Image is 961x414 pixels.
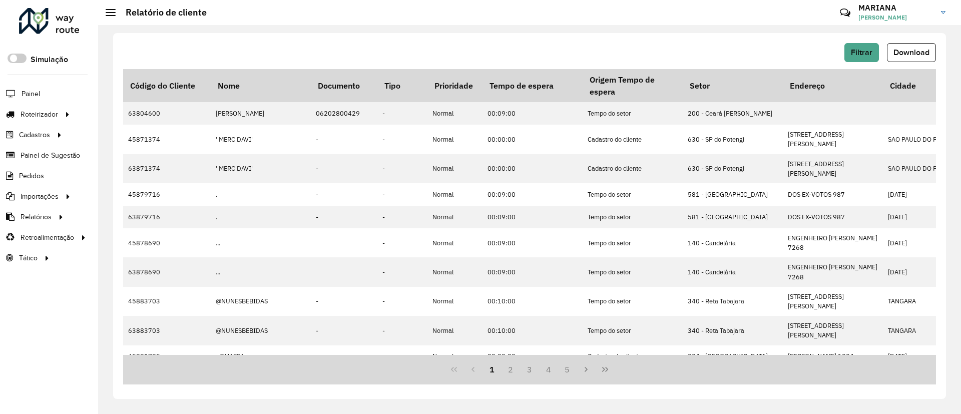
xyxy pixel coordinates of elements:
th: Origem Tempo de espera [583,69,683,102]
span: Tático [19,253,38,263]
td: Normal [427,183,483,206]
button: Filtrar [844,43,879,62]
th: Nome [211,69,311,102]
td: Normal [427,228,483,257]
td: 63883703 [123,316,211,345]
td: ... [211,257,311,286]
td: Normal [427,206,483,228]
button: 5 [558,360,577,379]
td: - [377,154,427,183]
td: 340 - Reta Tabajara [683,287,783,316]
td: Cadastro do cliente [583,154,683,183]
button: 2 [501,360,520,379]
span: Painel [22,89,40,99]
td: 45883703 [123,287,211,316]
th: Código do Cliente [123,69,211,102]
td: Normal [427,345,483,368]
h3: MARIANA [858,3,933,13]
td: Tempo do setor [583,228,683,257]
h2: Relatório de cliente [116,7,207,18]
th: Endereço [783,69,883,102]
td: - [311,287,377,316]
td: [STREET_ADDRESS][PERSON_NAME] [783,287,883,316]
td: Normal [427,125,483,154]
td: . [211,206,311,228]
td: ... [211,228,311,257]
td: 00:10:00 [483,316,583,345]
td: Tempo do setor [583,183,683,206]
td: - [311,183,377,206]
td: ENGENHEIRO [PERSON_NAME] 7268 [783,228,883,257]
td: - [377,287,427,316]
td: Tempo do setor [583,316,683,345]
th: Documento [311,69,377,102]
td: Normal [427,154,483,183]
td: [PERSON_NAME] [211,102,311,125]
td: 630 - SP do Potengi [683,125,783,154]
td: Tempo do setor [583,206,683,228]
td: @NUNESBEBIDAS [211,287,311,316]
td: 630 - SP do Potengi [683,154,783,183]
td: Tempo do setor [583,287,683,316]
td: [STREET_ADDRESS][PERSON_NAME] [783,316,883,345]
td: . [211,183,311,206]
span: Roteirizador [21,109,58,120]
td: 45879716 [123,183,211,206]
td: DOS EX-VOTOS 987 [783,183,883,206]
td: - [377,102,427,125]
td: - [377,316,427,345]
td: [STREET_ADDRESS][PERSON_NAME] [783,125,883,154]
td: - [377,228,427,257]
span: Relatórios [21,212,52,222]
td: - [377,206,427,228]
td: 63879716 [123,206,211,228]
span: Importações [21,191,59,202]
button: Last Page [596,360,615,379]
td: +QMASSA [211,345,311,368]
td: Tempo do setor [583,102,683,125]
td: - [311,345,377,368]
span: Pedidos [19,171,44,181]
td: 00:09:00 [483,206,583,228]
td: - [311,206,377,228]
td: 140 - Candelária [683,257,783,286]
td: Cadastro do cliente [583,345,683,368]
td: 00:00:00 [483,345,583,368]
td: 904 - [GEOGRAPHIC_DATA] [683,345,783,368]
td: Normal [427,257,483,286]
td: 63804600 [123,102,211,125]
td: @NUNESBEBIDAS [211,316,311,345]
td: 340 - Reta Tabajara [683,316,783,345]
span: Cadastros [19,130,50,140]
td: Normal [427,102,483,125]
td: 45881795 [123,345,211,368]
td: 00:09:00 [483,257,583,286]
td: 200 - Ceará [PERSON_NAME] [683,102,783,125]
td: 45871374 [123,125,211,154]
td: - [377,183,427,206]
td: ENGENHEIRO [PERSON_NAME] 7268 [783,257,883,286]
button: Next Page [577,360,596,379]
td: Cadastro do cliente [583,125,683,154]
span: Retroalimentação [21,232,74,243]
span: Painel de Sugestão [21,150,80,161]
td: - [311,125,377,154]
td: 00:00:00 [483,125,583,154]
th: Setor [683,69,783,102]
td: 581 - [GEOGRAPHIC_DATA] [683,206,783,228]
button: 1 [483,360,502,379]
label: Simulação [31,54,68,66]
td: 00:00:00 [483,154,583,183]
td: 00:09:00 [483,102,583,125]
td: - [377,345,427,368]
td: 00:10:00 [483,287,583,316]
td: 45878690 [123,228,211,257]
th: Prioridade [427,69,483,102]
td: 140 - Candelária [683,228,783,257]
td: 06202800429 [311,102,377,125]
td: - [377,125,427,154]
td: 581 - [GEOGRAPHIC_DATA] [683,183,783,206]
td: DOS EX-VOTOS 987 [783,206,883,228]
td: 63878690 [123,257,211,286]
td: Normal [427,316,483,345]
